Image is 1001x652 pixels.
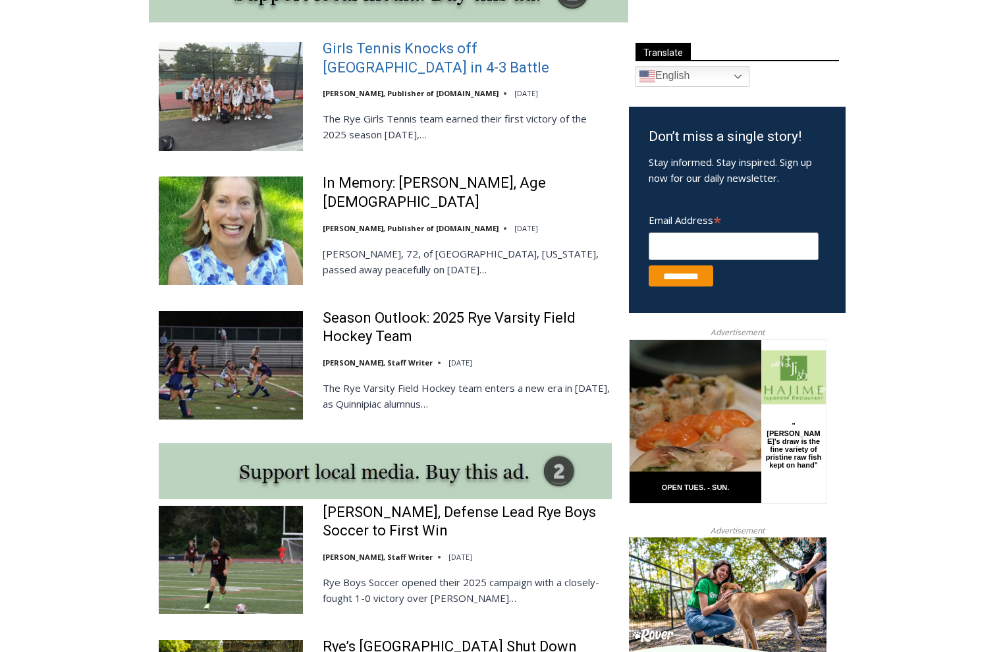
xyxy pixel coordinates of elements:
[4,136,129,186] span: Open Tues. - Sun. [PHONE_NUMBER]
[159,506,303,614] img: Cox, Defense Lead Rye Boys Soccer to First Win
[636,43,691,61] span: Translate
[323,380,612,412] p: The Rye Varsity Field Hockey team enters a new era in [DATE], as Quinnipiac alumnus…
[323,358,433,367] a: [PERSON_NAME], Staff Writer
[136,82,194,157] div: "[PERSON_NAME]'s draw is the fine variety of pristine raw fish kept on hand"
[159,42,303,150] img: Girls Tennis Knocks off Mamaroneck in 4-3 Battle
[323,552,433,562] a: [PERSON_NAME], Staff Writer
[323,503,612,541] a: [PERSON_NAME], Defense Lead Rye Boys Soccer to First Win
[323,223,499,233] a: [PERSON_NAME], Publisher of [DOMAIN_NAME]
[448,358,472,367] time: [DATE]
[697,326,778,339] span: Advertisement
[159,443,612,499] img: support local media, buy this ad
[514,88,538,98] time: [DATE]
[323,574,612,606] p: Rye Boys Soccer opened their 2025 campaign with a closely-fought 1-0 victory over [PERSON_NAME]…
[1,132,132,164] a: Open Tues. - Sun. [PHONE_NUMBER]
[649,154,826,186] p: Stay informed. Stay inspired. Sign up now for our daily newsletter.
[697,524,778,537] span: Advertisement
[323,309,612,346] a: Season Outlook: 2025 Rye Varsity Field Hockey Team
[636,66,749,87] a: English
[344,131,610,161] span: Intern @ [DOMAIN_NAME]
[159,177,303,285] img: In Memory: Maryanne Bardwil Lynch, Age 72
[323,111,612,142] p: The Rye Girls Tennis team earned their first victory of the 2025 season [DATE],…
[323,40,612,77] a: Girls Tennis Knocks off [GEOGRAPHIC_DATA] in 4-3 Battle
[323,88,499,98] a: [PERSON_NAME], Publisher of [DOMAIN_NAME]
[317,128,638,164] a: Intern @ [DOMAIN_NAME]
[159,311,303,419] img: Season Outlook: 2025 Rye Varsity Field Hockey Team
[323,246,612,277] p: [PERSON_NAME], 72, of [GEOGRAPHIC_DATA], [US_STATE], passed away peacefully on [DATE]…
[514,223,538,233] time: [DATE]
[333,1,622,128] div: "We would have speakers with experience in local journalism speak to us about their experiences a...
[639,68,655,84] img: en
[649,207,819,231] label: Email Address
[323,174,612,211] a: In Memory: [PERSON_NAME], Age [DEMOGRAPHIC_DATA]
[448,552,472,562] time: [DATE]
[649,126,826,148] h3: Don’t miss a single story!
